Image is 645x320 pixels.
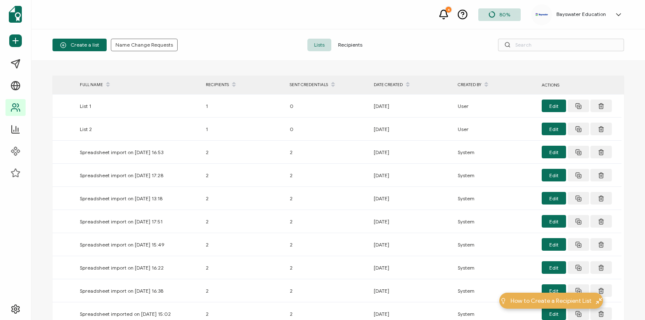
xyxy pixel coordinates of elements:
[286,124,370,134] div: 0
[454,124,537,134] div: User
[370,147,454,157] div: [DATE]
[537,80,621,90] div: ACTIONS
[596,298,602,304] img: minimize-icon.svg
[331,39,369,51] span: Recipients
[542,100,566,112] button: Edit
[370,101,454,111] div: [DATE]
[9,6,22,23] img: sertifier-logomark-colored.svg
[76,286,202,296] div: Spreadsheet import on [DATE] 16:38
[286,286,370,296] div: 2
[202,101,286,111] div: 1
[286,147,370,157] div: 2
[111,39,178,51] button: Name Change Requests
[542,307,566,320] button: Edit
[286,101,370,111] div: 0
[115,42,173,47] span: Name Change Requests
[202,194,286,203] div: 2
[76,78,202,92] div: FULL NAME
[535,13,548,16] img: e421b917-46e4-4ebc-81ec-125abdc7015c.png
[286,170,370,180] div: 2
[76,101,202,111] div: List 1
[542,192,566,205] button: Edit
[202,240,286,249] div: 2
[76,194,202,203] div: Spreadsheet import on [DATE] 13:18
[454,240,537,249] div: System
[76,170,202,180] div: Spreadsheet import on [DATE] 17:28
[76,240,202,249] div: Spreadsheet import on [DATE] 15:49
[454,78,537,92] div: CREATED BY
[76,217,202,226] div: Spreadsheet import on [DATE] 17:51
[511,296,592,305] span: How to Create a Recipient List
[542,215,566,228] button: Edit
[370,240,454,249] div: [DATE]
[542,284,566,297] button: Edit
[370,194,454,203] div: [DATE]
[202,170,286,180] div: 2
[60,42,99,48] span: Create a list
[370,170,454,180] div: [DATE]
[202,217,286,226] div: 2
[202,309,286,319] div: 2
[454,147,537,157] div: System
[286,194,370,203] div: 2
[76,263,202,273] div: Spreadsheet import on [DATE] 16:22
[454,217,537,226] div: System
[542,146,566,158] button: Edit
[202,78,286,92] div: RECIPIENTS
[542,169,566,181] button: Edit
[76,147,202,157] div: Spreadsheet import on [DATE] 16:53
[202,263,286,273] div: 2
[498,39,624,51] input: Search
[370,286,454,296] div: [DATE]
[499,11,510,18] span: 80%
[370,217,454,226] div: [DATE]
[370,124,454,134] div: [DATE]
[370,263,454,273] div: [DATE]
[202,147,286,157] div: 2
[542,123,566,135] button: Edit
[454,263,537,273] div: System
[52,39,107,51] button: Create a list
[286,240,370,249] div: 2
[454,286,537,296] div: System
[76,309,202,319] div: Spreadsheet imported on [DATE] 15:02
[286,263,370,273] div: 2
[556,11,606,17] h5: Bayswater Education
[454,194,537,203] div: System
[454,309,537,319] div: System
[542,238,566,251] button: Edit
[202,286,286,296] div: 2
[286,217,370,226] div: 2
[446,7,451,13] div: 4
[286,78,370,92] div: SENT CREDENTIALS
[286,309,370,319] div: 2
[454,170,537,180] div: System
[307,39,331,51] span: Lists
[454,101,537,111] div: User
[202,124,286,134] div: 1
[370,78,454,92] div: DATE CREATED
[542,261,566,274] button: Edit
[370,309,454,319] div: [DATE]
[76,124,202,134] div: List 2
